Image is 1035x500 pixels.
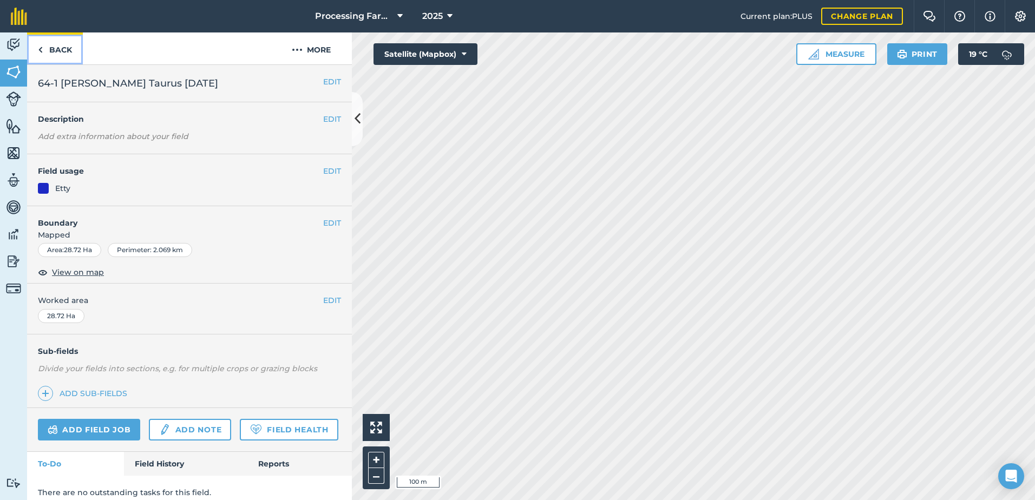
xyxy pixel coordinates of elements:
[271,32,352,64] button: More
[821,8,903,25] a: Change plan
[38,309,84,323] div: 28.72 Ha
[124,452,247,476] a: Field History
[159,423,171,436] img: svg+xml;base64,PD94bWwgdmVyc2lvbj0iMS4wIiBlbmNvZGluZz0idXRmLTgiPz4KPCEtLSBHZW5lcmF0b3I6IEFkb2JlIE...
[27,345,352,357] h4: Sub-fields
[741,10,813,22] span: Current plan : PLUS
[38,294,341,306] span: Worked area
[52,266,104,278] span: View on map
[923,11,936,22] img: Two speech bubbles overlapping with the left bubble in the forefront
[969,43,987,65] span: 19 ° C
[323,113,341,125] button: EDIT
[315,10,393,23] span: Processing Farms
[38,419,140,440] a: Add field job
[6,145,21,161] img: svg+xml;base64,PHN2ZyB4bWxucz0iaHR0cDovL3d3dy53My5vcmcvMjAwMC9zdmciIHdpZHRoPSI1NiIgaGVpZ2h0PSI2MC...
[6,64,21,80] img: svg+xml;base64,PHN2ZyB4bWxucz0iaHR0cDovL3d3dy53My5vcmcvMjAwMC9zdmciIHdpZHRoPSI1NiIgaGVpZ2h0PSI2MC...
[27,452,124,476] a: To-Do
[38,43,43,56] img: svg+xml;base64,PHN2ZyB4bWxucz0iaHR0cDovL3d3dy53My5vcmcvMjAwMC9zdmciIHdpZHRoPSI5IiBoZWlnaHQ9IjI0Ii...
[323,165,341,177] button: EDIT
[38,243,101,257] div: Area : 28.72 Ha
[6,226,21,242] img: svg+xml;base64,PD94bWwgdmVyc2lvbj0iMS4wIiBlbmNvZGluZz0idXRmLTgiPz4KPCEtLSBHZW5lcmF0b3I6IEFkb2JlIE...
[38,131,188,141] em: Add extra information about your field
[27,206,323,229] h4: Boundary
[38,165,323,177] h4: Field usage
[6,199,21,215] img: svg+xml;base64,PD94bWwgdmVyc2lvbj0iMS4wIiBlbmNvZGluZz0idXRmLTgiPz4KPCEtLSBHZW5lcmF0b3I6IEFkb2JlIE...
[323,76,341,88] button: EDIT
[55,182,70,194] div: Etty
[38,386,132,401] a: Add sub-fields
[998,463,1024,489] div: Open Intercom Messenger
[368,468,384,484] button: –
[6,91,21,107] img: svg+xml;base64,PD94bWwgdmVyc2lvbj0iMS4wIiBlbmNvZGluZz0idXRmLTgiPz4KPCEtLSBHZW5lcmF0b3I6IEFkb2JlIE...
[6,478,21,488] img: svg+xml;base64,PD94bWwgdmVyc2lvbj0iMS4wIiBlbmNvZGluZz0idXRmLTgiPz4KPCEtLSBHZW5lcmF0b3I6IEFkb2JlIE...
[808,49,819,60] img: Ruler icon
[796,43,876,65] button: Measure
[985,10,995,23] img: svg+xml;base64,PHN2ZyB4bWxucz0iaHR0cDovL3d3dy53My5vcmcvMjAwMC9zdmciIHdpZHRoPSIxNyIgaGVpZ2h0PSIxNy...
[6,253,21,269] img: svg+xml;base64,PD94bWwgdmVyc2lvbj0iMS4wIiBlbmNvZGluZz0idXRmLTgiPz4KPCEtLSBHZW5lcmF0b3I6IEFkb2JlIE...
[6,281,21,296] img: svg+xml;base64,PD94bWwgdmVyc2lvbj0iMS4wIiBlbmNvZGluZz0idXRmLTgiPz4KPCEtLSBHZW5lcmF0b3I6IEFkb2JlIE...
[38,113,341,125] h4: Description
[38,486,341,498] p: There are no outstanding tasks for this field.
[6,172,21,188] img: svg+xml;base64,PD94bWwgdmVyc2lvbj0iMS4wIiBlbmNvZGluZz0idXRmLTgiPz4KPCEtLSBHZW5lcmF0b3I6IEFkb2JlIE...
[422,10,443,23] span: 2025
[42,387,49,400] img: svg+xml;base64,PHN2ZyB4bWxucz0iaHR0cDovL3d3dy53My5vcmcvMjAwMC9zdmciIHdpZHRoPSIxNCIgaGVpZ2h0PSIyNC...
[887,43,948,65] button: Print
[38,266,104,279] button: View on map
[48,423,58,436] img: svg+xml;base64,PD94bWwgdmVyc2lvbj0iMS4wIiBlbmNvZGluZz0idXRmLTgiPz4KPCEtLSBHZW5lcmF0b3I6IEFkb2JlIE...
[374,43,477,65] button: Satellite (Mapbox)
[958,43,1024,65] button: 19 °C
[108,243,192,257] div: Perimeter : 2.069 km
[247,452,352,476] a: Reports
[6,37,21,53] img: svg+xml;base64,PD94bWwgdmVyc2lvbj0iMS4wIiBlbmNvZGluZz0idXRmLTgiPz4KPCEtLSBHZW5lcmF0b3I6IEFkb2JlIE...
[370,422,382,433] img: Four arrows, one pointing top left, one top right, one bottom right and the last bottom left
[27,229,352,241] span: Mapped
[323,217,341,229] button: EDIT
[323,294,341,306] button: EDIT
[38,266,48,279] img: svg+xml;base64,PHN2ZyB4bWxucz0iaHR0cDovL3d3dy53My5vcmcvMjAwMC9zdmciIHdpZHRoPSIxOCIgaGVpZ2h0PSIyNC...
[240,419,338,440] a: Field Health
[292,43,303,56] img: svg+xml;base64,PHN2ZyB4bWxucz0iaHR0cDovL3d3dy53My5vcmcvMjAwMC9zdmciIHdpZHRoPSIyMCIgaGVpZ2h0PSIyNC...
[897,48,907,61] img: svg+xml;base64,PHN2ZyB4bWxucz0iaHR0cDovL3d3dy53My5vcmcvMjAwMC9zdmciIHdpZHRoPSIxOSIgaGVpZ2h0PSIyNC...
[6,118,21,134] img: svg+xml;base64,PHN2ZyB4bWxucz0iaHR0cDovL3d3dy53My5vcmcvMjAwMC9zdmciIHdpZHRoPSI1NiIgaGVpZ2h0PSI2MC...
[149,419,231,440] a: Add note
[996,43,1018,65] img: svg+xml;base64,PD94bWwgdmVyc2lvbj0iMS4wIiBlbmNvZGluZz0idXRmLTgiPz4KPCEtLSBHZW5lcmF0b3I6IEFkb2JlIE...
[27,32,83,64] a: Back
[1014,11,1027,22] img: A cog icon
[953,11,966,22] img: A question mark icon
[38,364,317,373] em: Divide your fields into sections, e.g. for multiple crops or grazing blocks
[368,452,384,468] button: +
[11,8,27,25] img: fieldmargin Logo
[38,76,218,91] span: 64-1 [PERSON_NAME] Taurus [DATE]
